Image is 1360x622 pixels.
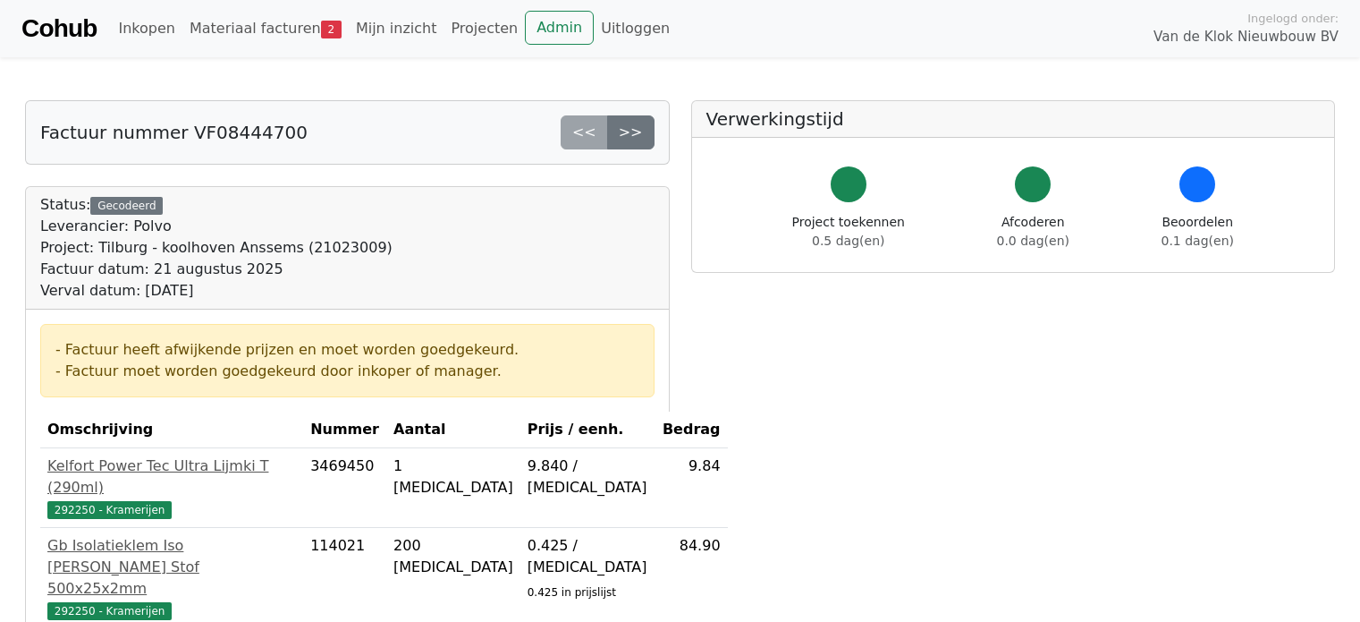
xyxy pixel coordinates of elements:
div: 0.425 / [MEDICAL_DATA] [528,535,647,578]
div: 9.840 / [MEDICAL_DATA] [528,456,647,498]
span: Van de Klok Nieuwbouw BV [1153,27,1339,47]
div: - Factuur moet worden goedgekeurd door inkoper of manager. [55,361,639,382]
h5: Factuur nummer VF08444700 [40,122,308,143]
th: Bedrag [654,412,727,448]
a: Materiaal facturen2 [182,11,349,47]
th: Omschrijving [40,412,303,448]
a: >> [607,115,655,149]
span: Ingelogd onder: [1247,10,1339,27]
span: 0.0 dag(en) [997,234,1069,248]
a: Gb Isolatieklem Iso [PERSON_NAME] Stof 500x25x2mm292250 - Kramerijen [47,535,296,621]
h5: Verwerkingstijd [706,108,1321,130]
a: Kelfort Power Tec Ultra Lijmki T (290ml)292250 - Kramerijen [47,456,296,520]
div: Afcoderen [997,213,1069,251]
th: Nummer [303,412,386,448]
div: Factuur datum: 21 augustus 2025 [40,259,393,280]
div: Project: Tilburg - koolhoven Anssems (21023009) [40,237,393,259]
div: Project toekennen [792,213,905,251]
span: 292250 - Kramerijen [47,501,172,519]
div: Kelfort Power Tec Ultra Lijmki T (290ml) [47,456,296,498]
td: 9.84 [654,448,727,528]
a: Projecten [443,11,525,47]
th: Aantal [386,412,520,448]
a: Mijn inzicht [349,11,444,47]
span: 0.1 dag(en) [1161,234,1234,248]
span: 292250 - Kramerijen [47,602,172,620]
a: Inkopen [111,11,182,47]
div: Beoordelen [1161,213,1234,251]
a: Cohub [21,7,97,50]
sub: 0.425 in prijslijst [528,586,616,599]
div: Status: [40,194,393,302]
div: Leverancier: Polvo [40,216,393,237]
a: Uitloggen [594,11,677,47]
div: Gecodeerd [90,197,163,215]
div: 1 [MEDICAL_DATA] [393,456,513,498]
div: Verval datum: [DATE] [40,280,393,302]
th: Prijs / eenh. [520,412,655,448]
span: 2 [321,21,342,38]
div: 200 [MEDICAL_DATA] [393,535,513,578]
div: Gb Isolatieklem Iso [PERSON_NAME] Stof 500x25x2mm [47,535,296,600]
td: 3469450 [303,448,386,528]
a: Admin [525,11,594,45]
span: 0.5 dag(en) [812,234,884,248]
div: - Factuur heeft afwijkende prijzen en moet worden goedgekeurd. [55,339,639,361]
